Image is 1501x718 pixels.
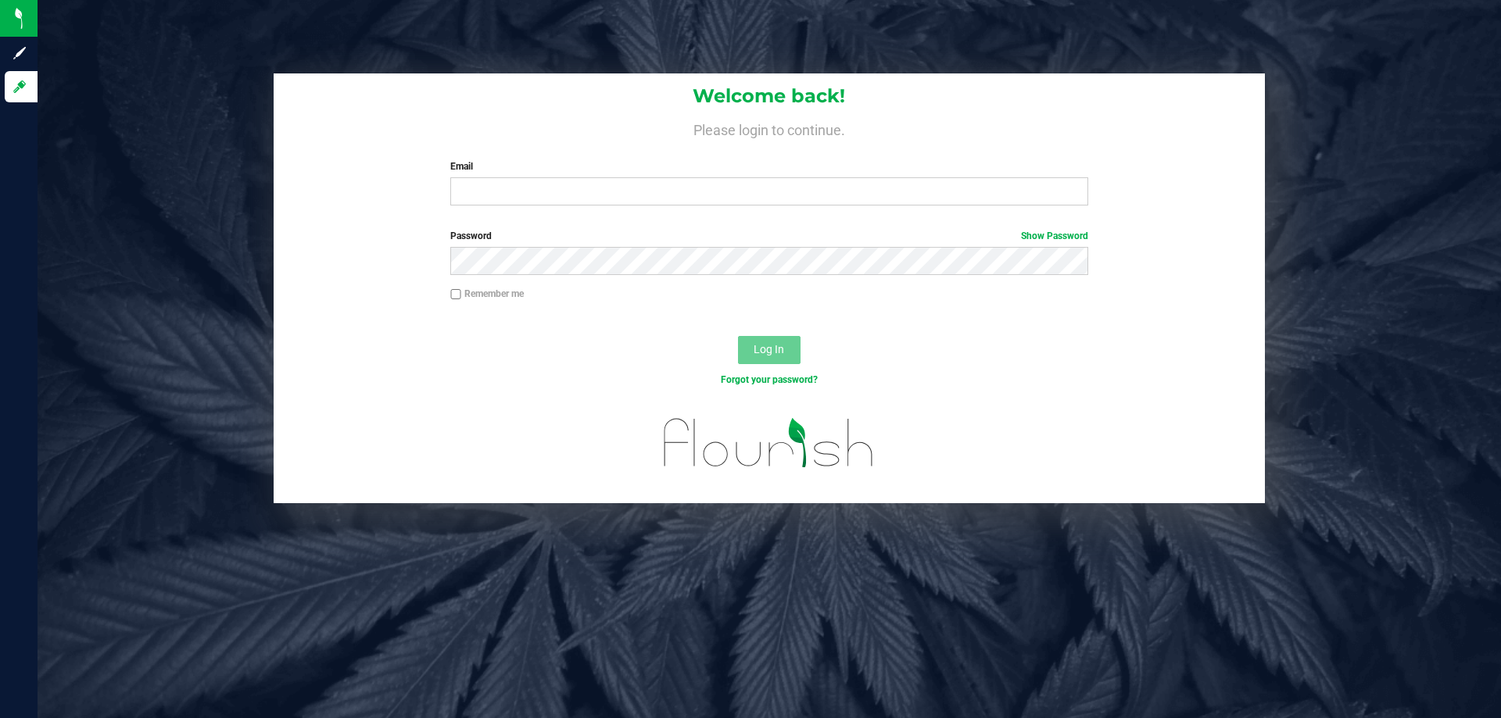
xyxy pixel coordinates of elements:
[1021,230,1088,241] a: Show Password
[721,374,818,385] a: Forgot your password?
[12,79,27,95] inline-svg: Log in
[450,230,492,241] span: Password
[754,343,784,355] span: Log In
[738,336,801,364] button: Log In
[12,45,27,61] inline-svg: Sign up
[645,403,893,483] img: flourish_logo.svg
[450,159,1087,173] label: Email
[274,119,1265,138] h4: Please login to continue.
[450,289,461,300] input: Remember me
[450,287,524,301] label: Remember me
[274,86,1265,106] h1: Welcome back!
